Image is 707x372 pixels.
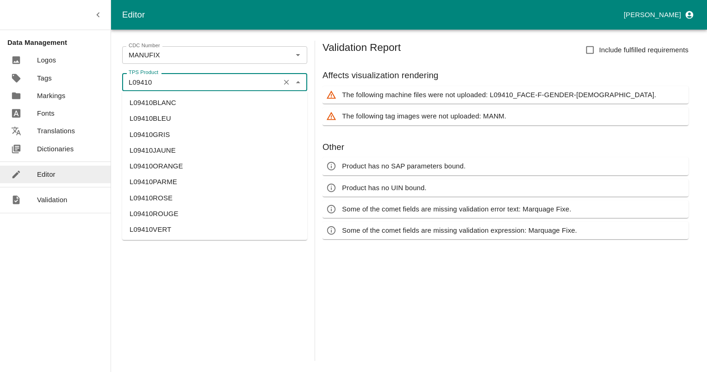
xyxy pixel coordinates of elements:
p: Some of the comet fields are missing validation expression: Marquage Fixe. [342,225,577,236]
p: Dictionaries [37,144,74,154]
li: L09410BLANC [122,95,307,111]
h6: Other [322,140,688,154]
li: L09410ROSE [122,190,307,205]
li: L09410PARME [122,174,307,190]
p: The following tag images were not uploaded: MANM. [342,111,506,121]
p: Editor [37,169,56,180]
label: TPS Product [129,69,158,76]
button: Close [292,76,304,88]
p: Data Management [7,37,111,48]
p: Tags [37,73,52,83]
p: Validation [37,195,68,205]
p: Some of the comet fields are missing validation error text: Marquage Fixe. [342,204,571,214]
h6: Affects visualization rendering [322,68,688,82]
li: L09410VERT [122,222,307,237]
p: Logos [37,55,56,65]
label: CDC Number [129,42,160,50]
p: [PERSON_NAME] [624,10,681,20]
p: Product has no UIN bound. [342,183,427,193]
p: Markings [37,91,65,101]
button: Clear [280,76,293,88]
div: Editor [122,8,620,22]
p: Fonts [37,108,55,118]
li: L09410JAUNE [122,143,307,158]
li: L09410BLEU [122,111,307,126]
button: profile [620,7,696,23]
li: L09410ORANGE [122,158,307,174]
li: L09410ROUGE [122,206,307,222]
li: L09410GRIS [122,126,307,142]
button: Open [292,49,304,61]
p: Translations [37,126,75,136]
p: The following machine files were not uploaded: L09410_FACE-F-GENDER-[DEMOGRAPHIC_DATA]. [342,90,656,100]
h5: Validation Report [322,41,401,59]
span: Include fulfilled requirements [599,45,688,55]
p: Product has no SAP parameters bound. [342,161,465,171]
